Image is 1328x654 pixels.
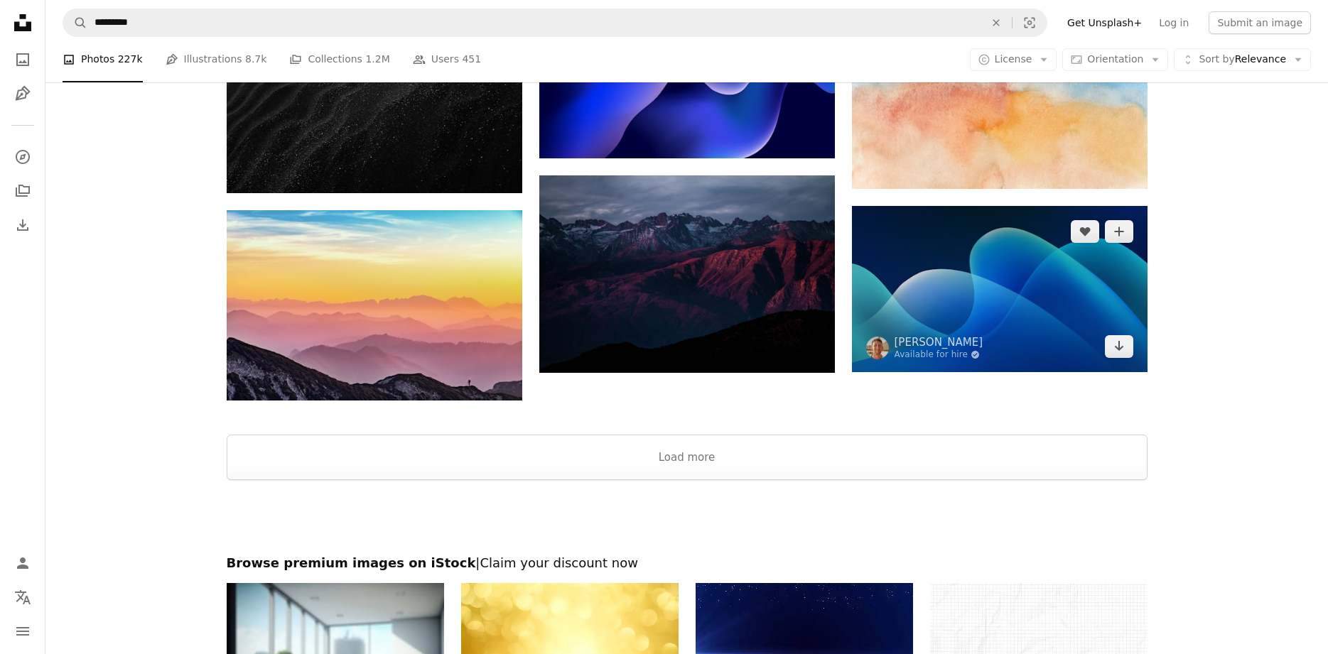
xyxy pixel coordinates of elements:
[1209,11,1311,34] button: Submit an image
[1105,220,1133,243] button: Add to Collection
[9,583,37,611] button: Language
[1199,53,1234,65] span: Sort by
[9,45,37,74] a: Photos
[9,549,37,577] a: Log in / Sign up
[9,211,37,239] a: Download History
[852,282,1148,295] a: blue and white heart illustration
[9,80,37,108] a: Illustrations
[1150,11,1197,34] a: Log in
[895,335,983,349] a: [PERSON_NAME]
[1087,53,1143,65] span: Orientation
[895,349,983,361] a: Available for hire
[166,37,267,82] a: Illustrations 8.7k
[1013,9,1047,36] button: Visual search
[995,53,1032,65] span: License
[1071,220,1099,243] button: Like
[9,9,37,40] a: Home — Unsplash
[413,37,481,82] a: Users 451
[227,210,522,400] img: landscape photography of mountains
[227,298,522,311] a: landscape photography of mountains
[1174,48,1311,71] button: Sort byRelevance
[9,617,37,645] button: Menu
[365,52,389,67] span: 1.2M
[1062,48,1168,71] button: Orientation
[245,52,266,67] span: 8.7k
[475,555,638,570] span: | Claim your discount now
[539,268,835,280] a: aerial photo of brown moutains
[289,37,389,82] a: Collections 1.2M
[1105,335,1133,358] a: Download
[227,555,1148,572] h2: Browse premium images on iStock
[227,435,1148,480] button: Load more
[852,206,1148,372] img: blue and white heart illustration
[9,143,37,171] a: Explore
[539,175,835,373] img: aerial photo of brown moutains
[981,9,1012,36] button: Clear
[9,177,37,205] a: Collections
[462,52,481,67] span: 451
[1199,53,1286,67] span: Relevance
[227,88,522,101] a: grey sand wave
[63,9,87,36] button: Search Unsplash
[852,77,1148,90] a: a watercolor painting of a sky and clouds
[866,337,889,359] img: Go to Richard Horvath's profile
[970,48,1057,71] button: License
[1059,11,1150,34] a: Get Unsplash+
[63,9,1047,37] form: Find visuals sitewide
